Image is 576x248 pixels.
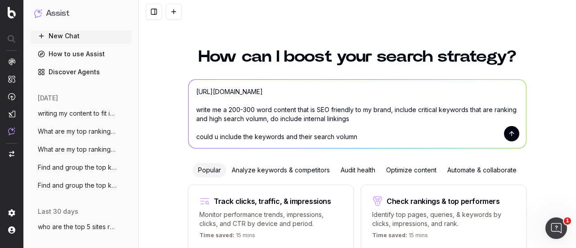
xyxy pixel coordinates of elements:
span: [DATE] [38,94,58,103]
button: New Chat [31,29,131,43]
h1: Assist [46,7,69,20]
span: Time saved: [372,232,407,239]
img: Botify logo [8,7,16,18]
button: What are my top ranking pages? [URL] [31,142,131,157]
p: 15 mins [372,232,428,243]
a: Discover Agents [31,65,131,79]
span: Time saved: [199,232,234,239]
img: Analytics [8,58,15,65]
div: Automate & collaborate [442,163,522,177]
button: Find and group the top keywords for iso- [31,160,131,175]
button: who are the top 5 sites ranking for runn [31,220,131,234]
span: who are the top 5 sites ranking for runn [38,222,117,231]
img: Setting [8,209,15,216]
div: Analyze keywords & competitors [226,163,335,177]
p: 15 mins [199,232,255,243]
button: What are my top ranking pages? keywords [31,124,131,139]
span: writing my content to fit in seo keyword [38,109,117,118]
textarea: [URL][DOMAIN_NAME] write me a 200-300 word content that is SEO friendly to my brand, include crit... [189,80,526,148]
h1: How can I boost your search strategy? [188,49,526,65]
span: What are my top ranking pages? [URL] [38,145,117,154]
img: Intelligence [8,75,15,83]
button: Find and group the top keywords for iso- [31,178,131,193]
span: last 30 days [38,207,78,216]
button: Assist [34,7,128,20]
span: What are my top ranking pages? keywords [38,127,117,136]
img: Assist [8,127,15,135]
button: writing my content to fit in seo keyword [31,106,131,121]
div: Check rankings & top performers [387,198,500,205]
p: Identify top pages, queries, & keywords by clicks, impressions, and rank. [372,210,515,228]
div: Optimize content [381,163,442,177]
img: Assist [34,9,42,18]
span: 1 [564,217,571,225]
div: Popular [193,163,226,177]
span: Find and group the top keywords for iso- [38,163,117,172]
img: Studio [8,110,15,117]
img: Switch project [9,151,14,157]
div: Track clicks, traffic, & impressions [214,198,331,205]
p: Monitor performance trends, impressions, clicks, and CTR by device and period. [199,210,342,228]
span: Find and group the top keywords for iso- [38,181,117,190]
div: Audit health [335,163,381,177]
a: How to use Assist [31,47,131,61]
img: My account [8,226,15,234]
iframe: Intercom live chat [545,217,567,239]
img: Activation [8,93,15,100]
